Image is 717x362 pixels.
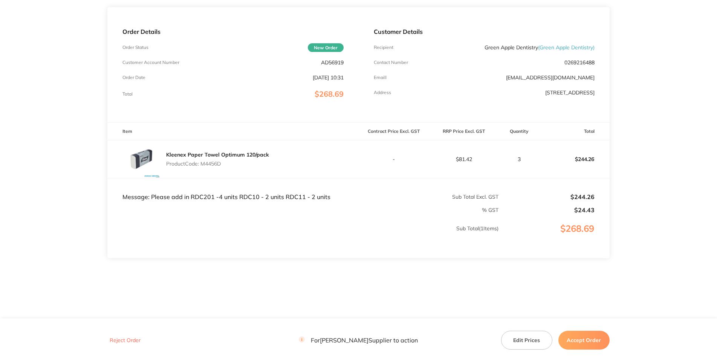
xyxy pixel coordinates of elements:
p: Address [374,90,391,95]
p: 0269216488 [564,59,595,65]
p: Green Apple Dentistry [485,44,595,50]
th: RRP Price Excl. GST [429,123,499,140]
p: Emaill [374,75,387,80]
p: Order Status [122,45,148,50]
button: Reject Order [107,337,143,344]
th: Total [539,123,610,140]
p: For [PERSON_NAME] Supplier to action [299,336,418,344]
p: $244.26 [499,193,594,200]
p: Customer Details [374,28,595,35]
th: Quantity [499,123,539,140]
p: 3 [499,156,539,162]
td: Message: Please add in RDC201 -4 units RDC10 - 2 units RDC11 - 2 units [107,178,358,201]
p: Contact Number [374,60,408,65]
p: Sub Total Excl. GST [359,194,499,200]
button: Edit Prices [501,331,552,350]
button: Accept Order [558,331,610,350]
span: ( Green Apple Dentistry ) [538,44,595,51]
p: $268.69 [499,224,609,249]
a: [EMAIL_ADDRESS][DOMAIN_NAME] [506,74,595,81]
a: Kleenex Paper Towel Optimum 120/pack [166,151,269,158]
p: Customer Account Number [122,60,179,65]
p: $24.43 [499,207,594,213]
p: - [359,156,428,162]
th: Contract Price Excl. GST [359,123,429,140]
p: Total [122,91,133,97]
p: [STREET_ADDRESS] [545,90,595,96]
p: $81.42 [429,156,498,162]
p: $244.26 [540,150,609,168]
p: Order Date [122,75,145,80]
span: New Order [308,43,344,52]
img: anB1OGtpcw [122,140,160,178]
p: Product Code: M4456D [166,161,269,167]
th: Item [107,123,358,140]
p: Sub Total ( 1 Items) [108,225,498,246]
p: Recipient [374,45,393,50]
span: $268.69 [315,89,344,99]
p: [DATE] 10:31 [313,75,344,81]
p: AD56919 [321,59,344,65]
p: % GST [108,207,498,213]
p: Order Details [122,28,343,35]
